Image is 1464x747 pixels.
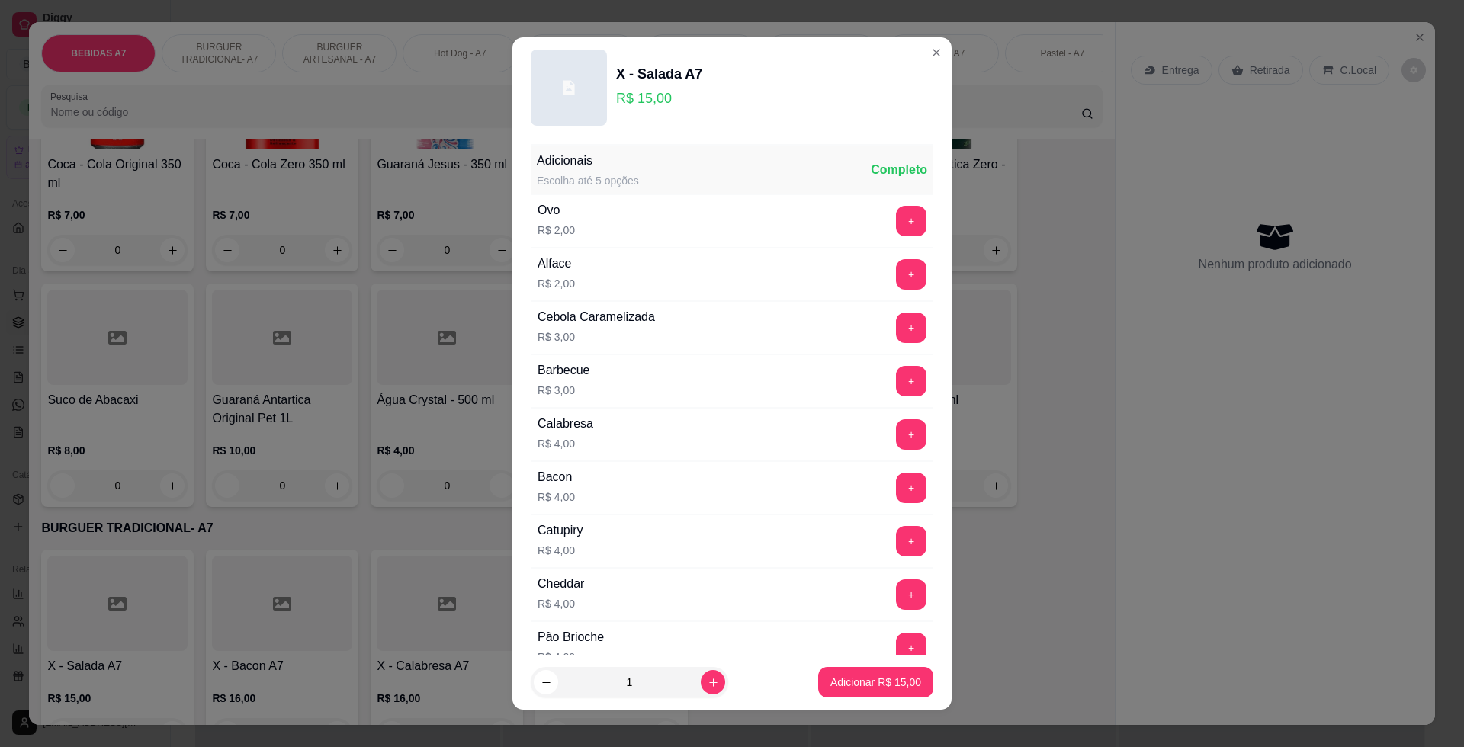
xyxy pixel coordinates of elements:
button: add [896,206,926,236]
div: Cebola Caramelizada [538,308,655,326]
p: R$ 3,00 [538,329,655,345]
p: R$ 3,00 [538,383,590,398]
p: R$ 4,00 [538,436,593,451]
div: Adicionais [537,152,639,170]
p: R$ 4,00 [538,596,584,611]
p: R$ 4,00 [538,489,575,505]
button: add [896,313,926,343]
div: Catupiry [538,521,583,540]
p: R$ 2,00 [538,223,575,238]
div: X - Salada A7 [616,63,702,85]
div: Escolha até 5 opções [537,173,639,188]
div: Alface [538,255,575,273]
p: Adicionar R$ 15,00 [830,675,921,690]
p: R$ 4,00 [538,543,583,558]
div: Pão Brioche [538,628,604,646]
button: decrease-product-quantity [534,670,558,694]
div: Ovo [538,201,575,220]
div: Cheddar [538,575,584,593]
div: Barbecue [538,361,590,380]
button: add [896,633,926,663]
button: increase-product-quantity [701,670,725,694]
button: add [896,473,926,503]
button: add [896,366,926,396]
button: add [896,579,926,610]
p: R$ 4,00 [538,649,604,665]
p: R$ 15,00 [616,88,702,109]
button: add [896,259,926,290]
button: Close [924,40,949,65]
button: Adicionar R$ 15,00 [818,667,933,697]
button: add [896,526,926,556]
div: Completo [871,161,927,179]
button: add [896,419,926,450]
div: Bacon [538,468,575,486]
div: Calabresa [538,415,593,433]
p: R$ 2,00 [538,276,575,291]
